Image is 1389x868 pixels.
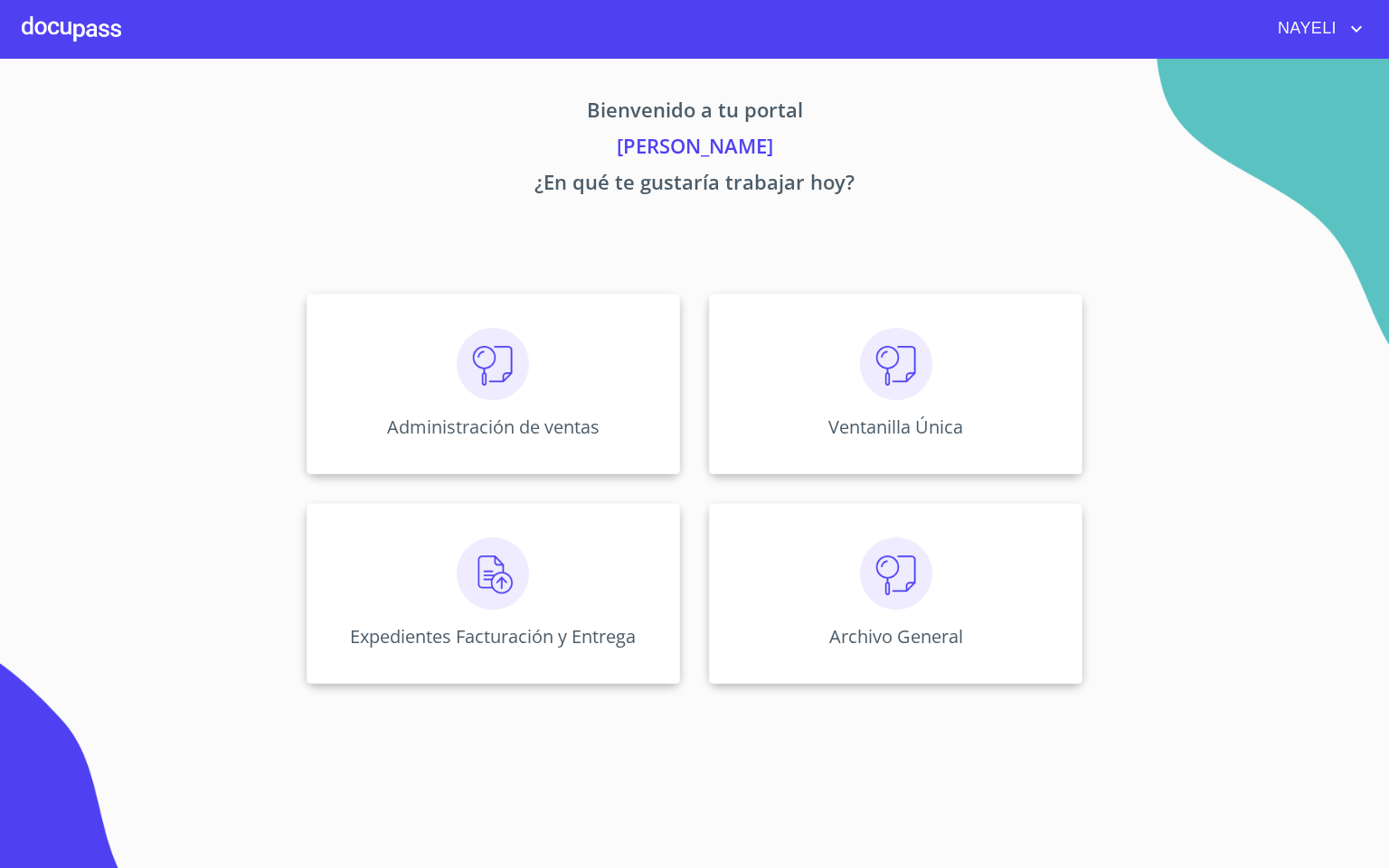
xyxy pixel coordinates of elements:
img: consulta.png [860,537,932,610]
p: Archivo General [829,624,963,649]
button: account of current user [1264,14,1367,43]
img: consulta.png [860,328,932,400]
p: Expedientes Facturación y Entrega [350,624,636,649]
p: ¿En qué te gustaría trabajar hoy? [137,167,1252,203]
p: Bienvenido a tu portal [137,95,1252,131]
img: carga.png [457,537,529,610]
p: [PERSON_NAME] [137,131,1252,167]
p: Ventanilla Única [828,415,963,439]
img: consulta.png [457,328,529,400]
span: NAYELI [1264,14,1346,43]
p: Administración de ventas [387,415,600,439]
